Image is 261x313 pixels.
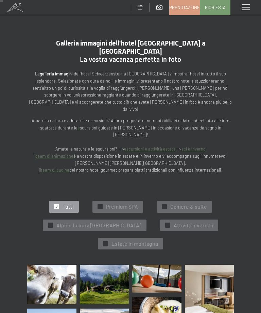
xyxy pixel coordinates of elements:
span: ✓ [167,223,169,228]
img: Immagini [27,265,76,304]
span: Galleria immagini dell'hotel [GEOGRAPHIC_DATA] a [GEOGRAPHIC_DATA] [56,39,205,55]
a: e [77,125,80,131]
span: Estate in montagna [111,240,158,247]
span: La vostra vacanza perfetta in foto [80,55,181,64]
a: escursioni e attività estate [124,146,176,152]
span: Tutti [63,203,74,210]
a: team di animazione [36,153,73,159]
a: team di cucina [41,167,69,173]
span: Attivitá invernali [174,222,213,229]
span: Camere & suite [170,203,207,210]
img: Immagini [80,265,129,304]
img: [Translate to Italienisch:] [132,265,181,292]
a: Prenotazione [170,0,199,15]
span: Richiesta [205,4,226,11]
span: ✓ [104,241,107,246]
a: Richiesta [200,0,230,15]
span: Alpine Luxury [GEOGRAPHIC_DATA] [56,222,141,229]
span: Premium SPA [106,203,138,210]
strong: galleria immagin [40,71,72,76]
span: Prenotazione [169,4,200,11]
a: sci e inverno [181,146,206,152]
span: ✓ [49,223,52,228]
p: La i dell’hotel Schwarzenstein a [GEOGRAPHIC_DATA] vi mostra l’hotel in tutto il suo splendore. S... [27,70,234,113]
p: Amate la natura e adorate le escursioni? Allora pregustate momenti idilliaci e date un’occhiata a... [27,117,234,174]
span: ✓ [55,204,58,209]
span: ✓ [163,204,166,209]
span: ✓ [99,204,102,209]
